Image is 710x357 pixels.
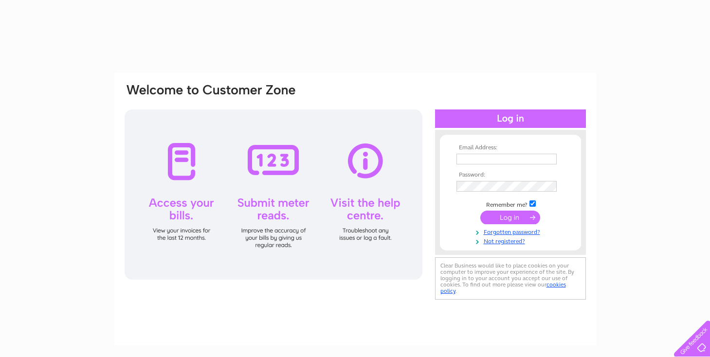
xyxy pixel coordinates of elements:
a: cookies policy [440,281,566,294]
a: Forgotten password? [456,227,567,236]
div: Clear Business would like to place cookies on your computer to improve your experience of the sit... [435,257,586,300]
a: Not registered? [456,236,567,245]
td: Remember me? [454,199,567,209]
input: Submit [480,211,540,224]
th: Email Address: [454,144,567,151]
th: Password: [454,172,567,178]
